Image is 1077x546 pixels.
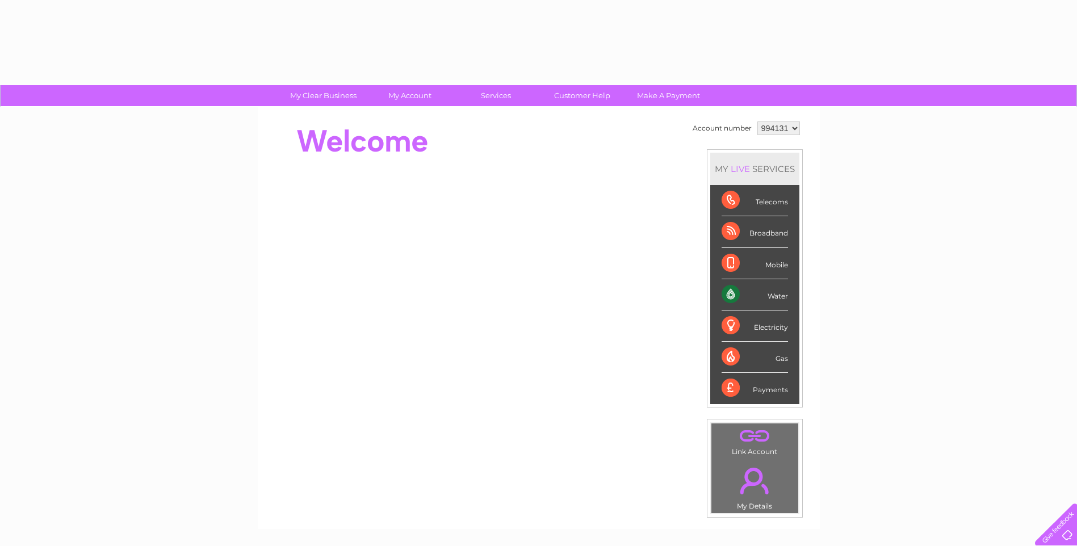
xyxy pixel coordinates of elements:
td: Link Account [711,423,799,459]
a: My Account [363,85,456,106]
div: Gas [722,342,788,373]
a: . [714,426,795,446]
div: MY SERVICES [710,153,799,185]
div: Payments [722,373,788,404]
a: My Clear Business [276,85,370,106]
td: Account number [690,119,755,138]
a: Customer Help [535,85,629,106]
td: My Details [711,458,799,514]
div: Electricity [722,310,788,342]
div: Mobile [722,248,788,279]
a: Make A Payment [622,85,715,106]
a: Services [449,85,543,106]
div: LIVE [728,163,752,174]
div: Water [722,279,788,310]
a: . [714,461,795,501]
div: Telecoms [722,185,788,216]
div: Broadband [722,216,788,247]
